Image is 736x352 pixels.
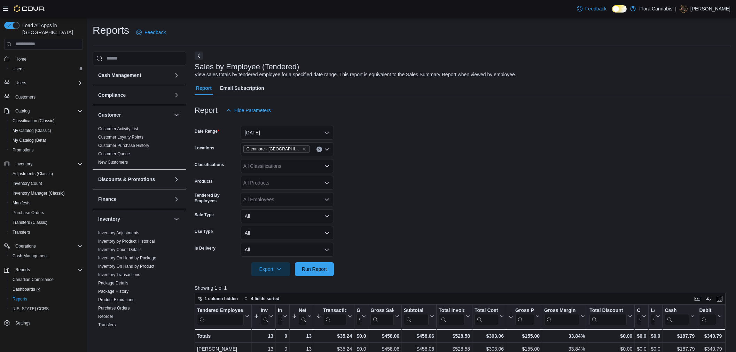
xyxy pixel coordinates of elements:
[197,307,249,325] button: Tendered Employee
[172,175,181,183] button: Discounts & Promotions
[98,72,171,79] button: Cash Management
[508,332,540,340] div: $155.00
[98,160,128,165] a: New Customers
[475,332,504,340] div: $303.06
[98,92,171,99] button: Compliance
[195,229,213,234] label: Use Type
[370,332,399,340] div: $458.06
[7,198,86,208] button: Manifests
[98,305,130,311] span: Purchase Orders
[10,252,50,260] a: Cash Management
[19,22,83,36] span: Load All Apps in [GEOGRAPHIC_DATA]
[241,243,334,257] button: All
[10,275,56,284] a: Canadian Compliance
[665,332,695,340] div: $187.79
[234,107,271,114] span: Hide Parameters
[7,284,86,294] a: Dashboards
[1,241,86,251] button: Operations
[404,307,429,314] div: Subtotal
[10,285,43,294] a: Dashboards
[693,295,702,303] button: Keyboard shortcuts
[10,146,37,154] a: Promotions
[612,5,627,13] input: Dark Mode
[93,23,129,37] h1: Reports
[7,218,86,227] button: Transfers (Classic)
[295,262,334,276] button: Run Report
[93,229,186,332] div: Inventory
[195,193,238,204] label: Tendered By Employees
[197,332,249,340] div: Totals
[544,307,579,314] div: Gross Margin
[98,281,128,285] a: Package Details
[13,266,33,274] button: Reports
[13,220,47,225] span: Transfers (Classic)
[508,307,540,325] button: Gross Profit
[13,277,54,282] span: Canadian Compliance
[7,304,86,314] button: [US_STATE] CCRS
[195,63,299,71] h3: Sales by Employee (Tendered)
[7,188,86,198] button: Inventory Manager (Classic)
[195,245,216,251] label: Is Delivery
[278,307,282,325] div: Invoices Ref
[13,66,23,72] span: Users
[13,296,27,302] span: Reports
[475,307,498,314] div: Total Cost
[1,54,86,64] button: Home
[13,128,51,133] span: My Catalog (Classic)
[98,297,134,303] span: Product Expirations
[699,307,716,314] div: Debit
[243,145,310,153] span: Glenmore - Kelowna - 450374
[10,65,26,73] a: Users
[14,5,45,12] img: Cova
[196,81,212,95] span: Report
[251,262,290,276] button: Export
[639,5,672,13] p: Flora Cannabis
[357,332,366,340] div: $0.00
[10,228,33,236] a: Transfers
[10,65,83,73] span: Users
[98,239,155,244] a: Inventory by Product Historical
[589,332,632,340] div: $0.00
[13,171,53,177] span: Adjustments (Classic)
[10,136,49,144] a: My Catalog (Beta)
[10,275,83,284] span: Canadian Compliance
[197,307,244,314] div: Tendered Employee
[10,189,83,197] span: Inventory Manager (Classic)
[98,272,140,277] a: Inventory Transactions
[172,71,181,79] button: Cash Management
[98,264,154,269] span: Inventory On Hand by Product
[589,307,627,314] div: Total Discount
[13,79,83,87] span: Users
[13,93,38,101] a: Customers
[98,314,113,319] a: Reorder
[98,297,134,302] a: Product Expirations
[98,247,142,252] span: Inventory Count Details
[98,280,128,286] span: Package Details
[7,251,86,261] button: Cash Management
[98,216,171,222] button: Inventory
[7,126,86,135] button: My Catalog (Classic)
[439,307,470,325] button: Total Invoiced
[589,307,627,325] div: Total Discount
[7,227,86,237] button: Transfers
[195,162,224,167] label: Classifications
[13,242,83,250] span: Operations
[13,138,46,143] span: My Catalog (Beta)
[10,189,68,197] a: Inventory Manager (Classic)
[13,93,83,101] span: Customers
[574,2,609,16] a: Feedback
[13,253,48,259] span: Cash Management
[98,289,128,294] a: Package History
[7,275,86,284] button: Canadian Compliance
[98,230,139,236] span: Inventory Adjustments
[10,295,30,303] a: Reports
[704,295,713,303] button: Display options
[195,284,731,291] p: Showing 1 of 1
[98,230,139,235] a: Inventory Adjustments
[13,118,55,124] span: Classification (Classic)
[1,159,86,169] button: Inventory
[98,134,143,140] span: Customer Loyalty Points
[544,332,585,340] div: 33.84%
[324,163,330,169] button: Open list of options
